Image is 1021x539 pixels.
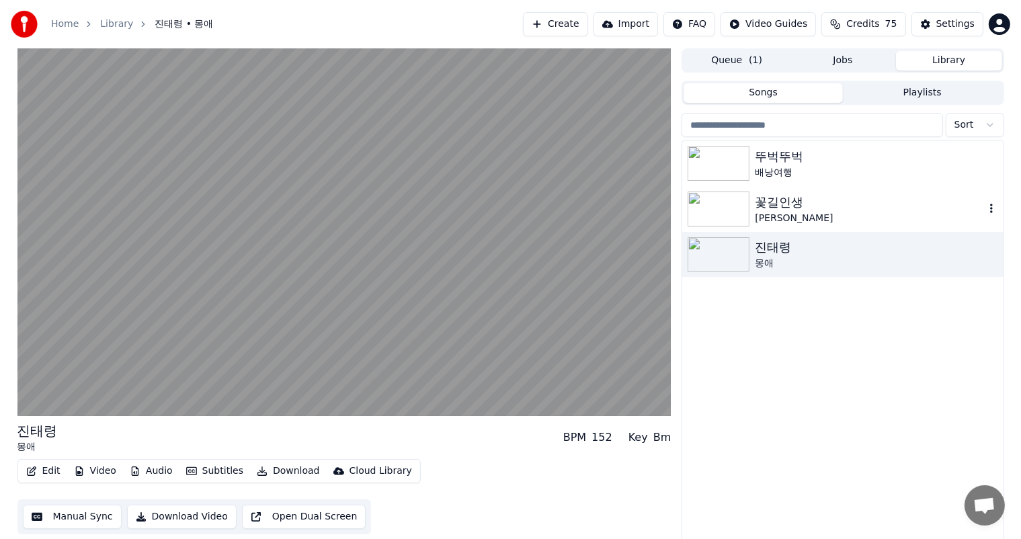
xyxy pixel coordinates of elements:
[663,12,715,36] button: FAQ
[17,440,58,454] div: 몽애
[755,257,997,270] div: 몽애
[965,485,1005,526] a: 채팅 열기
[51,17,79,31] a: Home
[653,429,671,446] div: Bm
[21,462,66,481] button: Edit
[790,51,896,71] button: Jobs
[755,166,997,179] div: 배낭여행
[155,17,213,31] span: 진태령 • 몽애
[17,421,58,440] div: 진태령
[181,462,249,481] button: Subtitles
[755,212,984,225] div: [PERSON_NAME]
[896,51,1002,71] button: Library
[23,505,122,529] button: Manual Sync
[755,147,997,166] div: 뚜벅뚜벅
[563,429,586,446] div: BPM
[69,462,122,481] button: Video
[843,83,1002,103] button: Playlists
[594,12,658,36] button: Import
[100,17,133,31] a: Library
[755,238,997,257] div: 진태령
[684,83,843,103] button: Songs
[911,12,983,36] button: Settings
[954,118,974,132] span: Sort
[127,505,237,529] button: Download Video
[11,11,38,38] img: youka
[755,193,984,212] div: 꽃길인생
[51,17,213,31] nav: breadcrumb
[749,54,762,67] span: ( 1 )
[721,12,816,36] button: Video Guides
[591,429,612,446] div: 152
[350,464,412,478] div: Cloud Library
[251,462,325,481] button: Download
[936,17,975,31] div: Settings
[523,12,588,36] button: Create
[124,462,178,481] button: Audio
[846,17,879,31] span: Credits
[885,17,897,31] span: 75
[628,429,648,446] div: Key
[242,505,366,529] button: Open Dual Screen
[821,12,905,36] button: Credits75
[684,51,790,71] button: Queue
